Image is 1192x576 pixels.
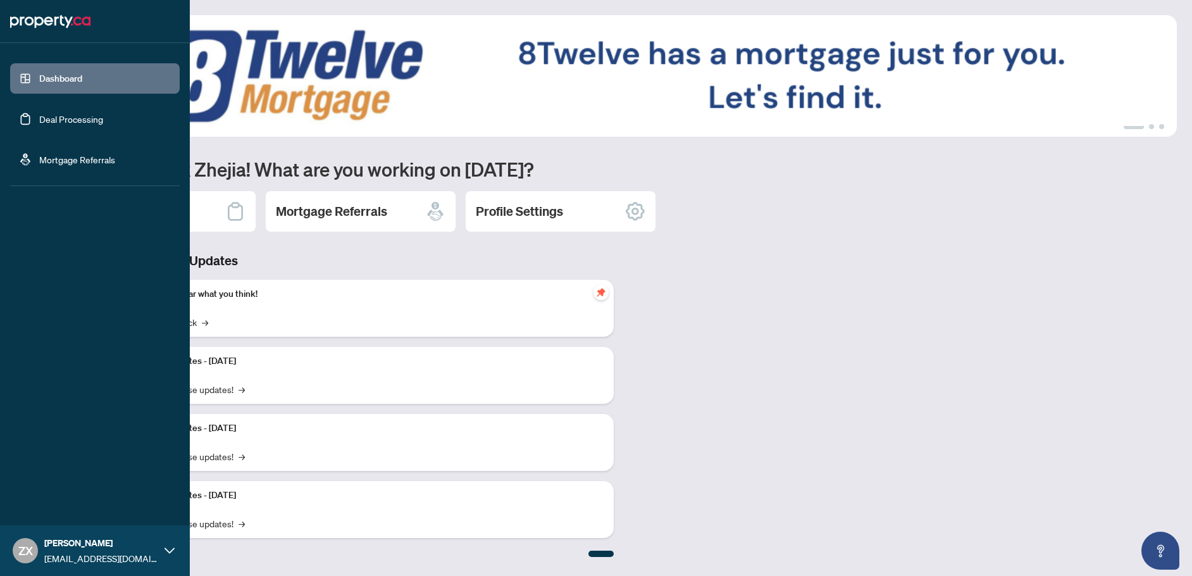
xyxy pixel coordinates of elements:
p: We want to hear what you think! [133,287,604,301]
h2: Profile Settings [476,203,563,220]
img: logo [10,11,90,32]
p: Platform Updates - [DATE] [133,489,604,503]
span: ZX [18,542,33,560]
a: Deal Processing [39,113,103,125]
p: Platform Updates - [DATE] [133,422,604,435]
span: [EMAIL_ADDRESS][DOMAIN_NAME] [44,551,158,565]
h1: Welcome back Zhejia! What are you working on [DATE]? [66,157,1177,181]
span: → [239,517,245,530]
a: Mortgage Referrals [39,154,115,165]
span: [PERSON_NAME] [44,536,158,550]
button: Open asap [1141,532,1179,570]
p: Platform Updates - [DATE] [133,354,604,368]
button: 1 [1124,124,1144,129]
span: → [202,315,208,329]
span: → [239,449,245,463]
h3: Brokerage & Industry Updates [66,252,614,270]
button: 3 [1159,124,1164,129]
img: Slide 0 [66,15,1177,137]
h2: Mortgage Referrals [276,203,387,220]
button: 2 [1149,124,1154,129]
span: → [239,382,245,396]
a: Dashboard [39,73,82,84]
span: pushpin [593,285,609,300]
